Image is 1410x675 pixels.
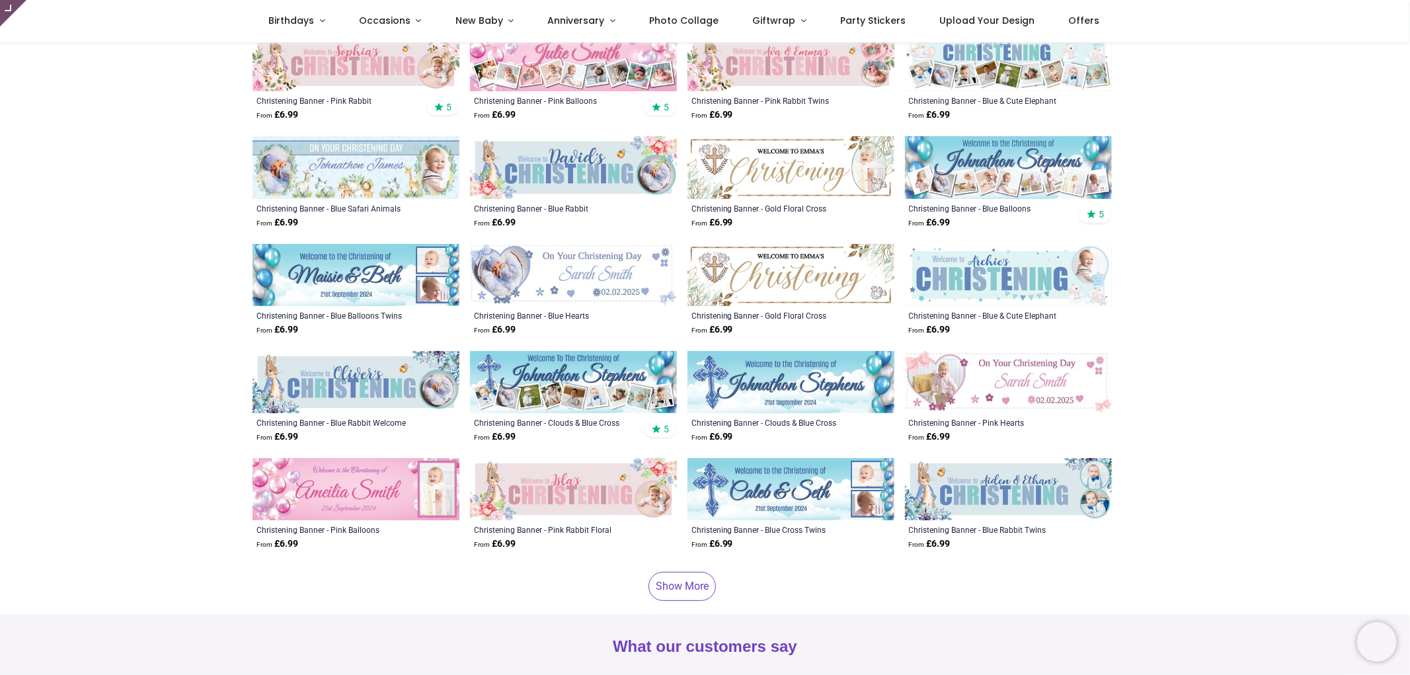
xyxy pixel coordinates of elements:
strong: £ 6.99 [256,108,298,122]
strong: £ 6.99 [691,323,733,337]
strong: £ 6.99 [474,537,516,551]
span: 5 [664,101,669,113]
a: Christening Banner - Blue & Cute Elephant [909,95,1068,106]
a: Christening Banner - Pink Rabbit Twins [691,95,851,106]
img: Personalised Christening Banner - Blue Cross Twins - Custom Name, Date & 2 Photo Upload [687,458,894,520]
span: From [909,541,925,548]
img: Personalised Christening Banner - Pink Hearts - Custom Name, Date & 1 Photo Upload [905,351,1112,413]
iframe: Brevo live chat [1357,622,1397,662]
span: From [256,541,272,548]
span: From [691,434,707,441]
span: From [691,541,707,548]
strong: £ 6.99 [691,216,733,229]
img: Personalised Christening Banner - Blue Rabbit - Custom Name & 1 Photo Upload New [470,136,677,198]
a: Christening Banner - Blue Safari Animals [256,203,416,214]
span: Party Stickers [840,14,906,27]
span: Birthdays [268,14,314,27]
img: Personalised Christening Banner - Blue Hearts - Custom Name, Date & 1 Photo Upload [470,244,677,306]
span: Photo Collage [649,14,719,27]
img: Personalised Christening Banner - Blue Safari Animals - Custom Name & 2 Photo Upload [253,136,459,198]
span: From [256,219,272,227]
span: From [909,434,925,441]
img: Personalised Christening Banner - Gold Floral Cross - Custom Name & 1 Photo Upload [687,136,894,198]
span: From [691,219,707,227]
span: 5 [1099,208,1104,220]
strong: £ 6.99 [691,108,733,122]
span: New Baby [455,14,503,27]
span: From [691,112,707,119]
strong: £ 6.99 [909,430,951,444]
h2: What our customers say [253,635,1158,658]
img: Personalised Christening Banner - Blue Balloons - Custom Name & 9 Photo Upload [905,136,1112,198]
strong: £ 6.99 [691,430,733,444]
a: Christening Banner - Blue Balloons [909,203,1068,214]
img: Personalised Christening Banner - Blue Rabbit Twins - Custom Name & 2 Photo Upload [905,458,1112,520]
a: Christening Banner - Pink Balloons [474,95,633,106]
a: Christening Banner - Gold Floral Cross [691,203,851,214]
span: From [474,434,490,441]
img: Personalised Christening Banner - Blue Rabbit Welcome - Custom Name & 1 Photo Upload [253,351,459,413]
span: From [474,327,490,334]
strong: £ 6.99 [474,216,516,229]
strong: £ 6.99 [474,323,516,337]
a: Christening Banner - Blue & Cute Elephant [909,310,1068,321]
strong: £ 6.99 [909,323,951,337]
a: Christening Banner - Blue Rabbit Twins [909,524,1068,535]
img: Personalised Christening Banner - Pink Rabbit Twins - Custom Name & 2 Photo Upload [687,29,894,91]
a: Christening Banner - Blue Cross Twins [691,524,851,535]
span: Occasions [359,14,411,27]
a: Show More [648,572,716,601]
a: Christening Banner - Pink Balloons [256,524,416,535]
strong: £ 6.99 [691,537,733,551]
strong: £ 6.99 [256,216,298,229]
img: Personalised Christening Banner - Pink Balloons - Custom Name Date & 1 Photo Upload [253,458,459,520]
span: From [474,112,490,119]
strong: £ 6.99 [256,537,298,551]
span: From [909,327,925,334]
img: Personalised Christening Banner - Blue & Cute Elephant - Custom Name & 9 Photo [905,29,1112,91]
a: Christening Banner - Blue Balloons Twins [256,310,416,321]
a: Christening Banner - Blue Hearts [474,310,633,321]
img: Personalised Christening Banner - Clouds & Blue Cross - Custom Name & 9 Photo Upload [470,351,677,413]
a: Christening Banner - Blue Rabbit Welcome [256,417,416,428]
span: From [474,219,490,227]
strong: £ 6.99 [256,323,298,337]
span: Offers [1069,14,1100,27]
span: From [256,112,272,119]
img: Personalised Christening Banner - Gold Floral Cross - Custom Name [687,244,894,306]
strong: £ 6.99 [909,216,951,229]
img: Personalised Christening Banner - Pink Rabbit Floral Welcome - Custom Name & 1 Photo Upload [470,458,677,520]
strong: £ 6.99 [474,108,516,122]
span: Giftwrap [752,14,795,27]
span: From [256,434,272,441]
a: Christening Banner - Blue Rabbit [474,203,633,214]
a: Christening Banner - Pink Rabbit [256,95,416,106]
img: Personalised Christening Banner - Clouds & Blue Cross - Custom Name & Date [687,351,894,413]
span: From [474,541,490,548]
span: Upload Your Design [939,14,1035,27]
a: Christening Banner - Pink Rabbit Floral Welcome [474,524,633,535]
img: Personalised Christening Banner - Pink Balloons - Custom Name & 9 Photo Upload [470,29,677,91]
span: From [691,327,707,334]
span: From [909,112,925,119]
span: 5 [664,423,669,435]
div: Christening Banner - Clouds & Blue Cross [474,417,633,428]
strong: £ 6.99 [909,537,951,551]
a: Christening Banner - Pink Hearts [909,417,1068,428]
